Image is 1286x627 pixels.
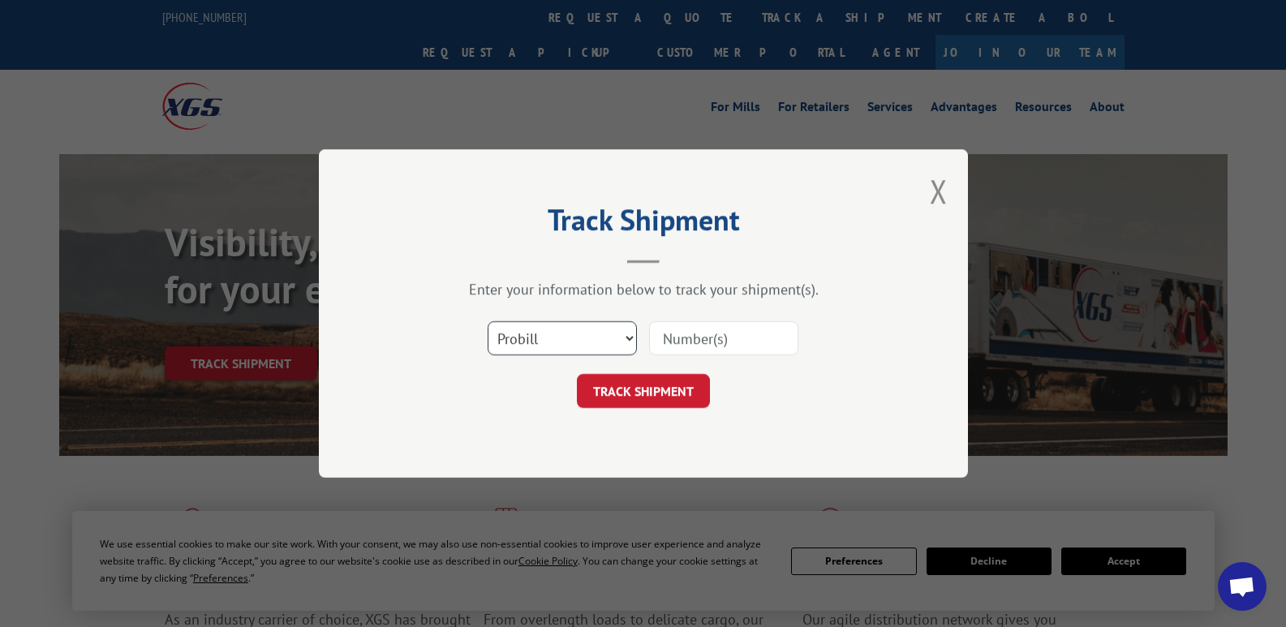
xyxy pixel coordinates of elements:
[649,321,798,355] input: Number(s)
[1218,562,1267,611] div: Open chat
[400,208,887,239] h2: Track Shipment
[577,374,710,408] button: TRACK SHIPMENT
[930,170,948,213] button: Close modal
[400,280,887,298] div: Enter your information below to track your shipment(s).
